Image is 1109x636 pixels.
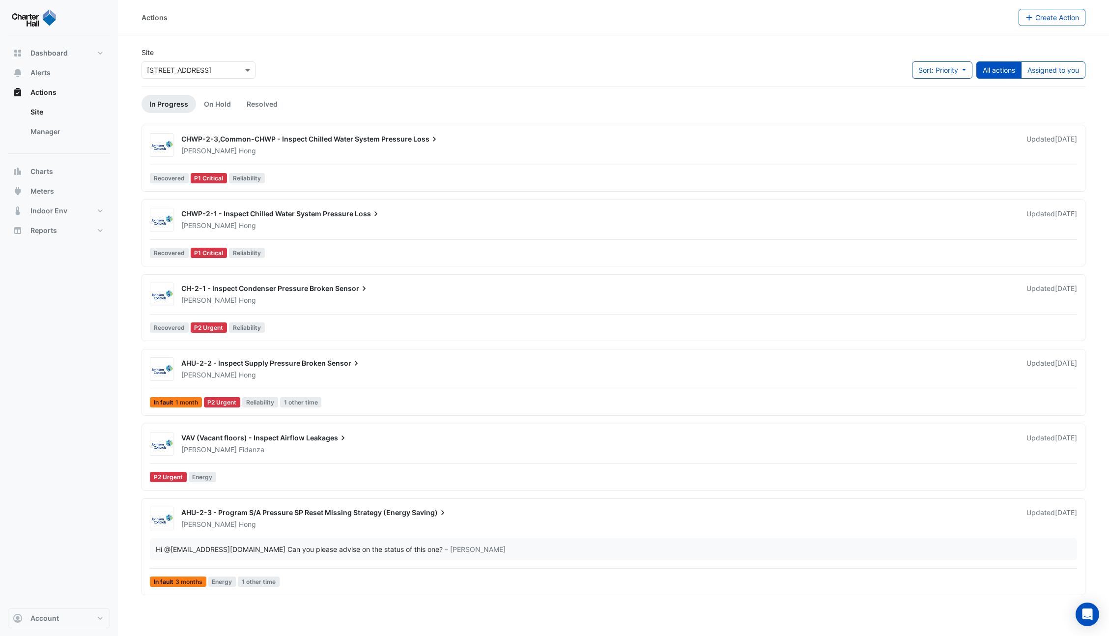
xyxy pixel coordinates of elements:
span: Hong [239,146,256,156]
a: Site [23,102,110,122]
div: Updated [1026,433,1077,455]
app-icon: Indoor Env [13,206,23,216]
a: Manager [23,122,110,142]
app-icon: Reports [13,226,23,235]
span: Reports [30,226,57,235]
img: Johnson Controls [150,215,173,225]
span: Hong [239,520,256,529]
div: Open Intercom Messenger [1076,603,1099,626]
button: Dashboard [8,43,110,63]
span: AHU-2-3 - Program S/A Pressure SP Reset Missing Strategy (Energy [181,508,410,517]
span: Reliability [242,397,278,407]
button: Reports [8,221,110,240]
span: Thu 02-Jan-2025 12:16 AEST [1055,508,1077,517]
span: CH-2-1 - Inspect Condenser Pressure Broken [181,284,334,292]
span: Alerts [30,68,51,78]
button: Indoor Env [8,201,110,221]
span: Actions [30,87,57,97]
span: Account [30,613,59,623]
span: Hong [239,295,256,305]
span: Reliability [229,173,265,183]
img: Johnson Controls [150,514,173,524]
button: Assigned to you [1021,61,1085,79]
button: Alerts [8,63,110,83]
img: Company Logo [12,8,56,28]
button: Sort: Priority [912,61,972,79]
div: Updated [1026,209,1077,231]
span: Meters [30,186,54,196]
app-icon: Meters [13,186,23,196]
div: Updated [1026,358,1077,380]
button: Create Action [1019,9,1086,26]
span: Reliability [229,248,265,258]
div: Updated [1026,508,1077,529]
span: Reliability [229,322,265,333]
span: Leakages [306,433,348,443]
a: In Progress [142,95,196,113]
span: Wed 27-Aug-2025 09:15 AEST [1055,135,1077,143]
span: [PERSON_NAME] [181,221,237,230]
span: Create Action [1035,13,1079,22]
img: Johnson Controls [150,439,173,449]
span: 1 other time [280,397,322,407]
span: In fault [150,577,206,587]
div: P1 Critical [191,173,227,183]
div: Updated [1026,134,1077,156]
span: 1 other time [238,577,280,587]
button: Charts [8,162,110,181]
app-icon: Charts [13,167,23,176]
span: [PERSON_NAME] [181,146,237,155]
span: Wed 27-Aug-2025 09:14 AEST [1055,209,1077,218]
a: On Hold [196,95,239,113]
div: P2 Urgent [150,472,187,482]
span: Recovered [150,173,189,183]
div: Actions [8,102,110,145]
span: Energy [189,472,217,482]
span: 1 month [175,400,198,405]
span: Saving) [412,508,448,518]
span: Dashboard [30,48,68,58]
span: Sensor [327,358,361,368]
span: 3 months [175,579,202,585]
a: Resolved [239,95,285,113]
img: Johnson Controls [150,365,173,375]
img: Johnson Controls [150,141,173,150]
span: Loss [413,134,439,144]
div: P1 Critical [191,248,227,258]
span: Wed 27-Aug-2025 09:19 AEST [1055,359,1077,367]
span: Charts [30,167,53,176]
div: Hi @[EMAIL_ADDRESS][DOMAIN_NAME] Can you please advise on the status of this one? [156,544,443,554]
span: Recovered [150,248,189,258]
div: P2 Urgent [191,322,227,333]
span: Energy [208,577,236,587]
img: Johnson Controls [150,290,173,300]
div: Actions [142,12,168,23]
button: All actions [976,61,1022,79]
span: Fidanza [239,445,264,455]
span: CHWP-2-3,Common-CHWP - Inspect Chilled Water System Pressure [181,135,412,143]
span: Hong [239,221,256,231]
div: Updated [1026,284,1077,305]
button: Actions [8,83,110,102]
button: Meters [8,181,110,201]
span: [PERSON_NAME] [181,371,237,379]
span: Sort: Priority [918,66,958,74]
span: Loss [355,209,381,219]
span: [PERSON_NAME] [181,296,237,304]
button: Account [8,608,110,628]
span: – [PERSON_NAME] [445,544,506,554]
span: Wed 27-Aug-2025 09:20 AEST [1055,284,1077,292]
label: Site [142,47,154,58]
span: VAV (Vacant floors) - Inspect Airflow [181,434,305,442]
app-icon: Dashboard [13,48,23,58]
span: Hong [239,370,256,380]
span: Indoor Env [30,206,67,216]
app-icon: Actions [13,87,23,97]
span: Tue 24-Jun-2025 10:49 AEST [1055,434,1077,442]
span: CHWP-2-1 - Inspect Chilled Water System Pressure [181,209,353,218]
span: [PERSON_NAME] [181,520,237,528]
span: [PERSON_NAME] [181,445,237,454]
app-icon: Alerts [13,68,23,78]
span: AHU-2-2 - Inspect Supply Pressure Broken [181,359,326,367]
div: P2 Urgent [204,397,241,407]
